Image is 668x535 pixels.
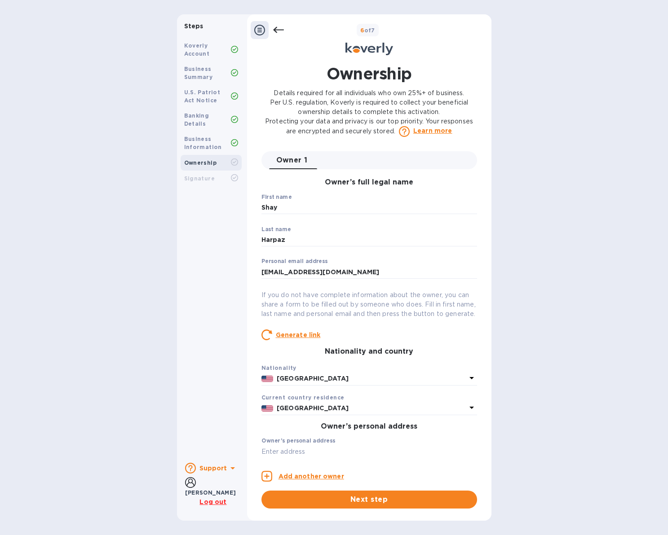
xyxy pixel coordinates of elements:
button: Next step [261,491,477,509]
button: Add another owner [261,471,344,482]
label: Personal email address [261,259,327,264]
span: Owner 1 [276,154,308,167]
span: 6 [360,27,364,34]
h1: Ownership [327,62,412,85]
b: Koverly Account [184,42,210,57]
input: Enter first name [261,201,477,215]
b: Current country residence [261,394,345,401]
u: Log out [199,498,226,505]
label: Last name [261,227,291,232]
h3: Owner’s full legal name [261,178,477,187]
b: Nationality [261,364,296,371]
p: Details required for all individuals who own 25%+ of business. Per U.S. regulation, Koverly is re... [261,88,477,137]
img: US [261,376,274,382]
b: [PERSON_NAME] [185,489,236,496]
label: Owner’s personal address [261,439,335,444]
b: Ownership [184,159,217,166]
h3: Owner’s personal address [261,422,477,431]
b: Banking Details [184,112,209,127]
p: If you do not have complete information about the owner, you can share a form to be filled out by... [261,290,477,319]
p: Add another owner [279,472,344,481]
a: Learn more [413,126,452,135]
b: U.S. Patriot Act Notice [184,89,221,104]
input: Enter last name [261,233,477,247]
input: Enter personal email address [261,265,477,279]
label: First name [261,194,292,200]
b: [GEOGRAPHIC_DATA] [277,375,349,382]
span: Next step [269,494,470,505]
b: Business Information [184,136,222,150]
h3: Nationality and country [261,347,477,356]
input: Enter address [261,445,477,458]
b: Support [199,465,227,472]
img: US [261,405,274,412]
b: of 7 [360,27,375,34]
b: Signature [184,175,215,182]
b: Steps [184,22,203,30]
u: Generate link [276,331,321,338]
b: [GEOGRAPHIC_DATA] [277,404,349,412]
b: Business Summary [184,66,213,80]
